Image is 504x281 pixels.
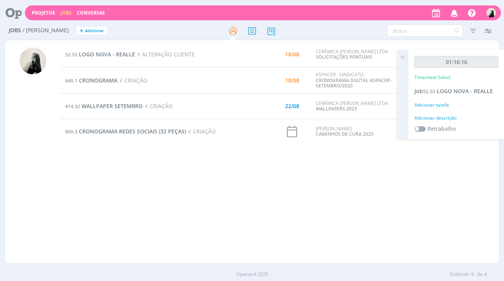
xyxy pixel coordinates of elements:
[77,10,105,16] a: Conversas
[316,101,395,112] div: CERÂMICA [PERSON_NAME] LTDA
[58,10,74,16] button: Jobs
[186,128,216,135] span: CRIAÇÃO
[65,77,117,84] a: 640.1CRONOGRAMA
[79,77,117,84] span: CRONOGRAMA
[414,87,493,95] a: Job52.53LOGO NOVA - REALLE
[77,27,107,35] button: +Adicionar
[484,271,487,278] span: 4
[285,104,299,109] div: 22/08
[316,72,395,89] div: ASPACER - SINDICATO
[450,271,470,278] span: Exibindo
[65,102,143,110] a: 414.32WALLPAPER SETEMBRO
[414,74,451,81] p: Timesheet Salvo!
[65,51,135,58] a: 52.53LOGO NOVA - REALLE
[316,126,395,137] div: [PERSON_NAME]
[427,125,456,133] label: Retrabalho
[486,6,496,20] button: R
[117,77,147,84] span: CRIAÇÃO
[316,105,357,112] a: WALLPAPERS 2025
[135,51,195,58] span: ALTERAÇÃO CLIENTE
[79,128,186,135] span: CRONOGRAMA REDES SOCIAIS (32 PEÇAS)
[316,49,395,60] div: CERÂMICA [PERSON_NAME] LTDA
[9,27,21,34] span: Jobs
[29,10,57,16] button: Projetos
[423,88,435,95] span: 52.53
[285,78,299,83] div: 18/08
[316,77,393,89] a: CRONOGRAMA DIGITAL ASPACER - SETEMBRO/2025
[437,87,493,95] span: LOGO NOVA - REALLE
[60,10,72,16] a: Jobs
[20,48,46,74] img: R
[65,128,186,135] a: 609.3CRONOGRAMA REDES SOCIAIS (32 PEÇAS)
[477,271,483,278] span: de
[387,25,463,37] input: Busca
[65,128,77,135] span: 609.3
[316,54,372,60] a: SOLICITAÇÕES PONTUAIS
[65,77,77,84] span: 640.1
[471,271,474,278] span: 9
[32,10,55,16] a: Projetos
[285,52,299,57] div: 18/08
[486,8,496,18] img: R
[316,131,374,137] a: CAMINHOS DE CURA 2025
[75,10,107,16] button: Conversas
[143,102,173,110] span: CRIAÇÃO
[80,27,83,35] span: +
[82,102,143,110] span: WALLPAPER SETEMBRO
[65,51,77,58] span: 52.53
[414,102,498,108] div: Adicionar tarefa
[414,115,498,122] div: Adicionar descrição
[65,103,80,110] span: 414.32
[23,27,69,34] span: / [PERSON_NAME]
[85,28,104,33] span: Adicionar
[79,51,135,58] span: LOGO NOVA - REALLE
